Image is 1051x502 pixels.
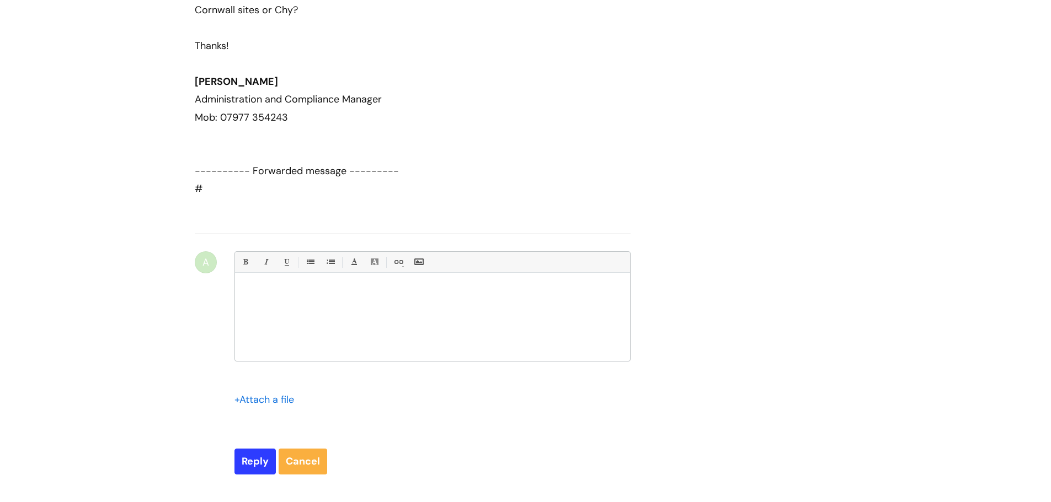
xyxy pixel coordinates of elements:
input: Reply [234,449,276,474]
a: Bold (Ctrl-B) [238,255,252,269]
div: Mob: 07977 354243 [195,109,591,126]
a: Link [391,255,405,269]
a: Insert Image... [412,255,425,269]
a: Cancel [279,449,327,474]
div: Thanks! [195,37,591,55]
a: Font Color [347,255,361,269]
div: Administration and Compliance Manager [195,90,591,108]
a: Back Color [367,255,381,269]
a: • Unordered List (Ctrl-Shift-7) [303,255,317,269]
b: [PERSON_NAME] [195,75,278,88]
a: Italic (Ctrl-I) [259,255,273,269]
div: A [195,251,217,273]
div: ---------- Forwarded message --------- [195,162,591,180]
a: 1. Ordered List (Ctrl-Shift-8) [323,255,337,269]
a: Underline(Ctrl-U) [279,255,293,269]
span: + [234,393,239,406]
div: Attach a file [234,391,301,408]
